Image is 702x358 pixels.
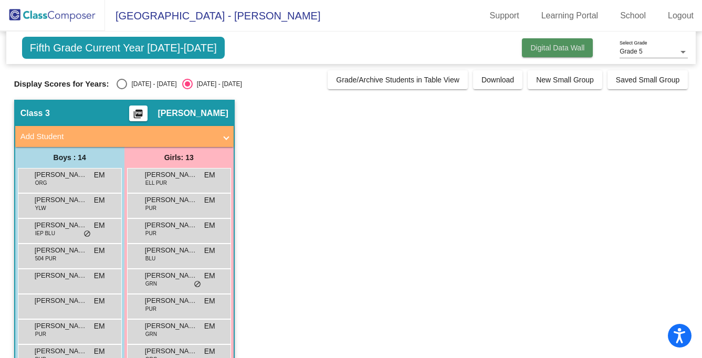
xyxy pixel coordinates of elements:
[194,280,201,289] span: do_not_disturb_alt
[620,48,642,55] span: Grade 5
[20,108,50,119] span: Class 3
[117,79,242,89] mat-radio-group: Select an option
[158,108,228,119] span: [PERSON_NAME]
[145,229,156,237] span: PUR
[35,220,87,230] span: [PERSON_NAME]
[145,245,197,256] span: [PERSON_NAME]
[607,70,688,89] button: Saved Small Group
[530,44,584,52] span: Digital Data Wall
[533,7,607,24] a: Learning Portal
[35,346,87,356] span: [PERSON_NAME]
[145,330,157,338] span: GRN
[145,204,156,212] span: PUR
[94,245,105,256] span: EM
[15,147,124,168] div: Boys : 14
[22,37,225,59] span: Fifth Grade Current Year [DATE]-[DATE]
[105,7,320,24] span: [GEOGRAPHIC_DATA] - [PERSON_NAME]
[145,346,197,356] span: [PERSON_NAME]
[145,321,197,331] span: [PERSON_NAME]
[35,229,55,237] span: IEP BLU
[94,170,105,181] span: EM
[204,220,215,231] span: EM
[616,76,679,84] span: Saved Small Group
[94,296,105,307] span: EM
[35,270,87,281] span: [PERSON_NAME]
[35,296,87,306] span: [PERSON_NAME]
[145,179,167,187] span: ELL PUR
[193,79,242,89] div: [DATE] - [DATE]
[481,7,528,24] a: Support
[204,270,215,281] span: EM
[94,220,105,231] span: EM
[204,245,215,256] span: EM
[94,195,105,206] span: EM
[145,280,157,288] span: GRN
[35,170,87,180] span: [PERSON_NAME]
[536,76,594,84] span: New Small Group
[204,195,215,206] span: EM
[204,296,215,307] span: EM
[145,170,197,180] span: [PERSON_NAME]
[35,255,57,262] span: 504 PUR
[145,270,197,281] span: [PERSON_NAME]
[204,346,215,357] span: EM
[145,255,155,262] span: BLU
[14,79,109,89] span: Display Scores for Years:
[20,131,216,143] mat-panel-title: Add Student
[127,79,176,89] div: [DATE] - [DATE]
[35,179,47,187] span: ORG
[94,270,105,281] span: EM
[35,204,46,212] span: YLW
[94,346,105,357] span: EM
[481,76,514,84] span: Download
[83,230,91,238] span: do_not_disturb_alt
[145,220,197,230] span: [PERSON_NAME]
[35,321,87,331] span: [PERSON_NAME]
[129,106,148,121] button: Print Students Details
[336,76,459,84] span: Grade/Archive Students in Table View
[15,126,234,147] mat-expansion-panel-header: Add Student
[35,245,87,256] span: [PERSON_NAME]
[522,38,593,57] button: Digital Data Wall
[204,321,215,332] span: EM
[94,321,105,332] span: EM
[132,109,144,123] mat-icon: picture_as_pdf
[328,70,468,89] button: Grade/Archive Students in Table View
[145,195,197,205] span: [PERSON_NAME]
[145,305,156,313] span: PUR
[35,330,46,338] span: PUR
[473,70,522,89] button: Download
[35,195,87,205] span: [PERSON_NAME]
[612,7,654,24] a: School
[124,147,234,168] div: Girls: 13
[145,296,197,306] span: [PERSON_NAME]
[204,170,215,181] span: EM
[659,7,702,24] a: Logout
[528,70,602,89] button: New Small Group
